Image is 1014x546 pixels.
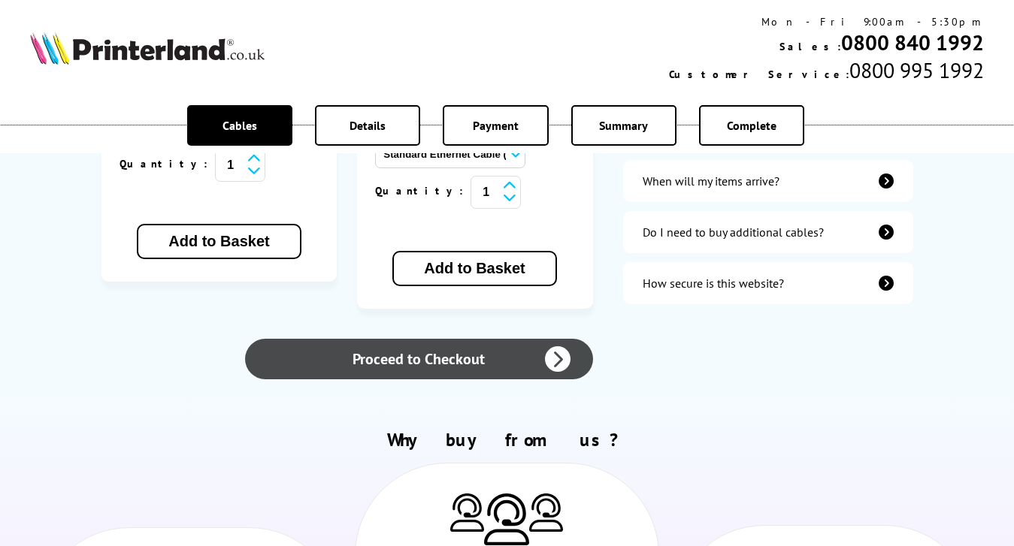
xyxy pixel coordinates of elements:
[599,118,648,133] span: Summary
[623,160,913,202] a: items-arrive
[450,493,484,532] img: Printer Experts
[484,493,529,545] img: Printer Experts
[643,225,824,240] div: Do I need to buy additional cables?
[643,276,784,291] div: How secure is this website?
[779,40,841,53] span: Sales:
[529,493,563,532] img: Printer Experts
[30,32,265,65] img: Printerland Logo
[245,339,592,379] a: Proceed to Checkout
[841,29,984,56] a: 0800 840 1992
[669,15,984,29] div: Mon - Fri 9:00am - 5:30pm
[375,184,471,198] span: Quantity:
[473,118,519,133] span: Payment
[222,118,257,133] span: Cables
[30,428,983,451] h2: Why buy from us?
[849,56,984,84] span: 0800 995 1992
[623,211,913,253] a: additional-cables
[120,157,215,170] span: Quantity:
[727,118,776,133] span: Complete
[350,118,386,133] span: Details
[137,224,301,259] button: Add to Basket
[392,251,556,286] button: Add to Basket
[669,68,849,81] span: Customer Service:
[643,173,779,189] div: When will my items arrive?
[623,262,913,304] a: secure-website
